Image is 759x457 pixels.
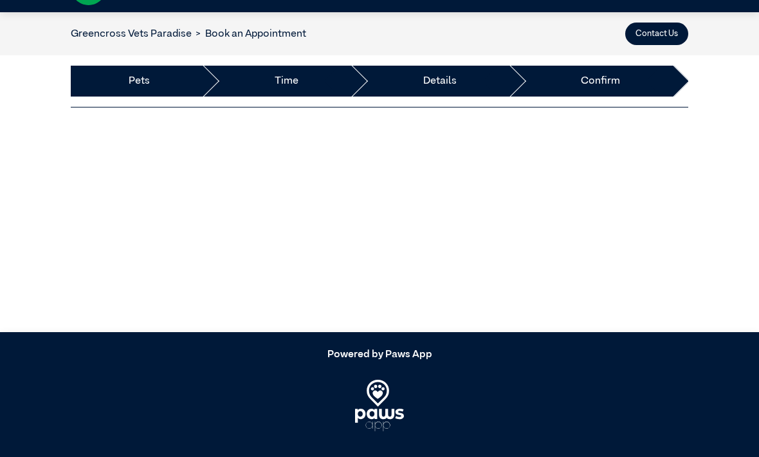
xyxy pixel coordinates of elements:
[625,23,688,45] button: Contact Us
[423,73,457,89] a: Details
[275,73,298,89] a: Time
[71,29,192,39] a: Greencross Vets Paradise
[71,26,306,42] nav: breadcrumb
[71,349,688,361] h5: Powered by Paws App
[581,73,620,89] a: Confirm
[192,26,306,42] li: Book an Appointment
[129,73,150,89] a: Pets
[355,380,405,431] img: PawsApp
